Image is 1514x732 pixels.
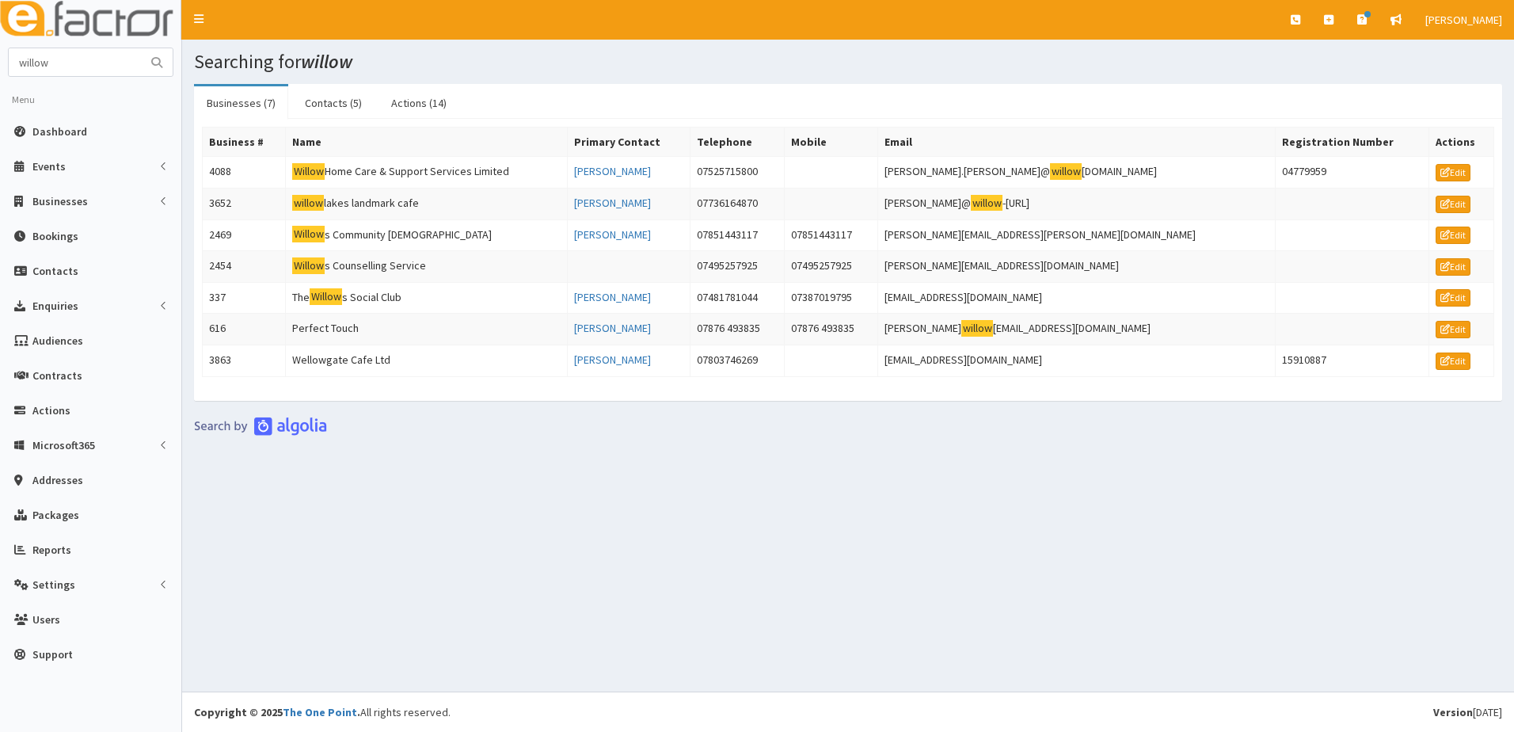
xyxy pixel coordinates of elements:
span: Reports [32,543,71,557]
td: s Counselling Service [286,251,568,283]
a: Actions (14) [378,86,459,120]
a: [PERSON_NAME] [574,290,651,304]
a: Edit [1436,289,1470,307]
td: 2454 [203,251,286,283]
td: [PERSON_NAME] [EMAIL_ADDRESS][DOMAIN_NAME] [878,314,1276,345]
th: Mobile [784,128,878,157]
td: 07803746269 [690,345,784,376]
th: Actions [1428,128,1493,157]
td: [PERSON_NAME].[PERSON_NAME]@ [DOMAIN_NAME] [878,157,1276,189]
b: Version [1433,705,1473,719]
th: Business # [203,128,286,157]
td: 07876 493835 [690,314,784,345]
td: Wellowgate Cafe Ltd [286,345,568,376]
span: [PERSON_NAME] [1425,13,1502,27]
a: Edit [1436,196,1470,213]
span: Packages [32,508,79,522]
td: 07495257925 [690,251,784,283]
mark: willow [971,195,1002,212]
span: Enquiries [32,299,78,313]
td: 4088 [203,157,286,189]
td: [EMAIL_ADDRESS][DOMAIN_NAME] [878,345,1276,376]
span: Actions [32,403,70,417]
span: Bookings [32,229,78,243]
span: Users [32,612,60,627]
a: [PERSON_NAME] [574,227,651,242]
span: Settings [32,578,75,592]
span: Audiences [32,334,83,348]
span: Contacts [32,264,78,278]
div: [DATE] [1433,704,1502,720]
td: 07851443117 [784,219,878,251]
strong: Copyright © 2025 . [194,705,360,719]
a: Contacts (5) [292,86,375,120]
span: Dashboard [32,124,87,139]
td: [EMAIL_ADDRESS][DOMAIN_NAME] [878,282,1276,314]
a: [PERSON_NAME] [574,164,651,178]
td: lakes landmark cafe [286,188,568,219]
h1: Searching for [194,51,1502,72]
a: Edit [1436,353,1470,370]
span: Businesses [32,194,88,208]
a: [PERSON_NAME] [574,196,651,210]
i: willow [301,49,352,74]
mark: willow [292,195,324,212]
td: 3863 [203,345,286,376]
td: Perfect Touch [286,314,568,345]
mark: Willow [292,257,325,274]
a: Edit [1436,321,1470,338]
span: Contracts [32,368,82,383]
a: [PERSON_NAME] [574,353,651,367]
td: 07481781044 [690,282,784,314]
mark: willow [961,320,993,337]
td: 07851443117 [690,219,784,251]
a: Edit [1436,258,1470,276]
td: 3652 [203,188,286,219]
td: s Community [DEMOGRAPHIC_DATA] [286,219,568,251]
a: Edit [1436,227,1470,244]
a: Businesses (7) [194,86,288,120]
th: Name [286,128,568,157]
mark: willow [1050,163,1082,180]
mark: Willow [292,163,325,180]
footer: All rights reserved. [182,692,1514,732]
mark: Willow [310,288,342,305]
td: 2469 [203,219,286,251]
a: Edit [1436,164,1470,181]
td: 07495257925 [784,251,878,283]
td: 07525715800 [690,157,784,189]
td: 337 [203,282,286,314]
td: 15910887 [1276,345,1428,376]
td: [PERSON_NAME][EMAIL_ADDRESS][PERSON_NAME][DOMAIN_NAME] [878,219,1276,251]
th: Registration Number [1276,128,1428,157]
td: 07876 493835 [784,314,878,345]
td: [PERSON_NAME]@ -[URL] [878,188,1276,219]
span: Addresses [32,473,83,487]
a: [PERSON_NAME] [574,321,651,335]
td: [PERSON_NAME][EMAIL_ADDRESS][DOMAIN_NAME] [878,251,1276,283]
span: Events [32,159,66,173]
th: Email [878,128,1276,157]
span: Support [32,647,73,661]
mark: Willow [292,226,325,242]
td: 616 [203,314,286,345]
td: 07387019795 [784,282,878,314]
th: Primary Contact [568,128,690,157]
td: 04779959 [1276,157,1428,189]
input: Search... [9,48,142,76]
td: The s Social Club [286,282,568,314]
a: The One Point [283,705,357,719]
th: Telephone [690,128,784,157]
img: search-by-algolia-light-background.png [194,417,327,436]
span: Microsoft365 [32,438,95,452]
td: Home Care & Support Services Limited [286,157,568,189]
td: 07736164870 [690,188,784,219]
